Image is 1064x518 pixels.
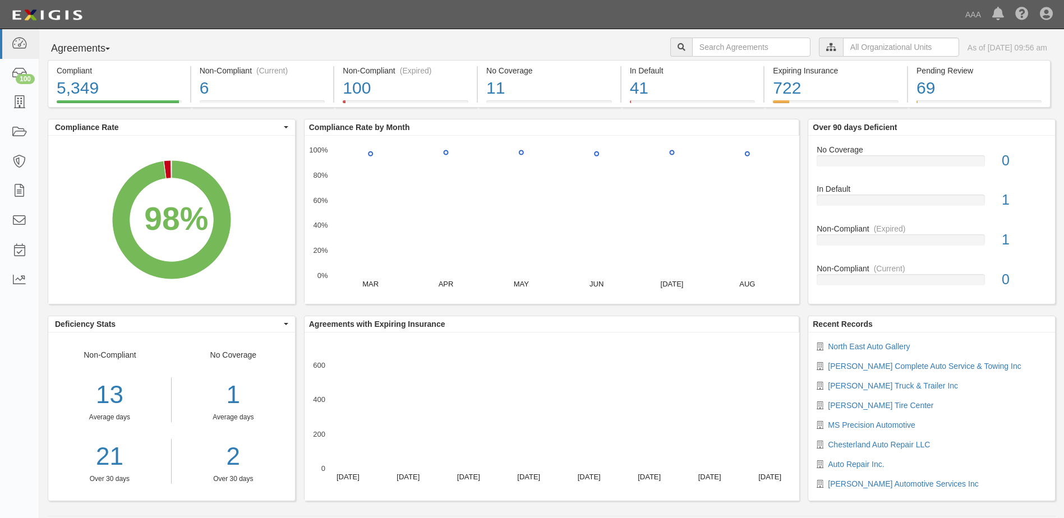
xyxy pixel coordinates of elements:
input: Search Agreements [692,38,810,57]
a: [PERSON_NAME] Truck & Trailer Inc [828,381,958,390]
a: Auto Repair Inc. [828,460,884,469]
div: Compliant [57,65,182,76]
div: Over 30 days [180,474,287,484]
text: 600 [313,361,325,369]
text: MAR [362,280,379,288]
div: 5,349 [57,76,182,100]
a: [PERSON_NAME] Tire Center [828,401,933,410]
div: In Default [630,65,756,76]
div: 1 [993,190,1055,210]
b: Agreements with Expiring Insurance [309,320,445,329]
text: [DATE] [758,473,781,481]
text: [DATE] [660,280,683,288]
b: Compliance Rate by Month [309,123,410,132]
a: Non-Compliant(Expired)100 [334,100,477,109]
div: 1 [993,230,1055,250]
i: Help Center - Complianz [1015,8,1029,21]
div: In Default [808,183,1055,195]
text: MAY [513,280,529,288]
text: [DATE] [578,473,601,481]
b: Over 90 days Deficient [813,123,897,132]
a: In Default41 [621,100,764,109]
a: Expiring Insurance722 [764,100,907,109]
svg: A chart. [305,136,799,304]
text: 0% [317,271,328,280]
a: Pending Review69 [908,100,1051,109]
a: In Default1 [817,183,1047,223]
div: (Expired) [400,65,432,76]
div: No Coverage [808,144,1055,155]
text: [DATE] [397,473,420,481]
text: 200 [313,429,325,438]
a: 2 [180,439,287,474]
a: AAA [960,3,987,26]
div: No Coverage [486,65,612,76]
text: [DATE] [517,473,540,481]
div: (Current) [874,263,905,274]
a: Non-Compliant(Expired)1 [817,223,1047,263]
text: [DATE] [638,473,661,481]
div: 13 [48,377,171,413]
img: logo-5460c22ac91f19d4615b14bd174203de0afe785f0fc80cf4dbbc73dc1793850b.png [8,5,86,25]
div: No Coverage [172,349,295,484]
a: No Coverage11 [478,100,620,109]
input: All Organizational Units [843,38,959,57]
text: 0 [321,464,325,473]
svg: A chart. [305,332,799,501]
div: Average days [180,413,287,422]
div: Expiring Insurance [773,65,899,76]
div: 69 [916,76,1042,100]
div: (Expired) [874,223,906,234]
a: [PERSON_NAME] Automotive Services Inc [828,479,978,488]
div: 98% [144,196,208,242]
div: Non-Compliant (Expired) [343,65,468,76]
text: AUG [739,280,755,288]
a: [PERSON_NAME] Complete Auto Service & Towing Inc [828,362,1021,371]
div: Non-Compliant [808,223,1055,234]
text: [DATE] [337,473,360,481]
button: Deficiency Stats [48,316,295,332]
text: 400 [313,395,325,404]
text: JUN [589,280,604,288]
button: Compliance Rate [48,119,295,135]
div: Non-Compliant [808,263,1055,274]
div: 0 [993,270,1055,290]
text: 100% [309,146,328,154]
a: Chesterland Auto Repair LLC [828,440,930,449]
div: 0 [993,151,1055,171]
div: 41 [630,76,756,100]
div: Pending Review [916,65,1042,76]
a: Compliant5,349 [48,100,190,109]
div: Non-Compliant [48,349,172,484]
text: [DATE] [698,473,721,481]
div: 6 [200,76,325,100]
text: [DATE] [457,473,480,481]
a: 21 [48,439,171,474]
div: 100 [16,74,35,84]
div: Average days [48,413,171,422]
div: Over 30 days [48,474,171,484]
a: North East Auto Gallery [828,342,910,351]
a: MS Precision Automotive [828,420,915,429]
svg: A chart. [48,136,295,304]
text: APR [438,280,453,288]
div: As of [DATE] 09:56 am [968,42,1047,53]
text: 40% [313,221,328,229]
a: Non-Compliant(Current)6 [191,100,334,109]
text: 80% [313,171,328,179]
div: 100 [343,76,468,100]
text: 60% [313,196,328,204]
div: 1 [180,377,287,413]
div: (Current) [256,65,288,76]
button: Agreements [48,38,132,60]
div: 11 [486,76,612,100]
span: Compliance Rate [55,122,281,133]
a: Non-Compliant(Current)0 [817,263,1047,294]
span: Deficiency Stats [55,318,281,330]
div: 722 [773,76,899,100]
